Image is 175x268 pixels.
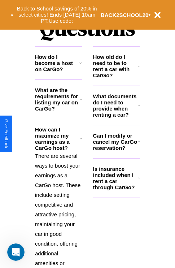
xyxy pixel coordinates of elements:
[35,87,80,112] h3: What are the requirements for listing my car on CarGo?
[93,166,138,190] h3: Is insurance included when I rent a car through CarGo?
[93,133,138,151] h3: Can I modify or cancel my CarGo reservation?
[7,243,25,261] iframe: Intercom live chat
[93,54,138,78] h3: How old do I need to be to rent a car with CarGo?
[101,12,149,18] b: BACK2SCHOOL20
[35,54,79,72] h3: How do I become a host on CarGo?
[4,119,9,148] div: Give Feedback
[35,126,80,151] h3: How can I maximize my earnings as a CarGo host?
[93,93,139,118] h3: What documents do I need to provide when renting a car?
[13,4,101,26] button: Back to School savings of 20% in select cities! Ends [DATE] 10am PT.Use code:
